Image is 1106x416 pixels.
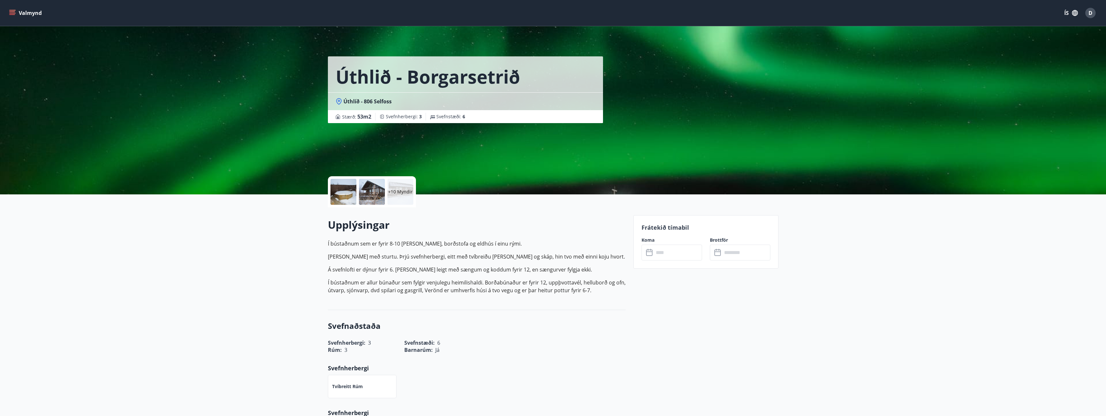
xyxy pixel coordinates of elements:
h1: Úthlið - Borgarsetrið [336,64,520,89]
span: Barnarúm : [404,346,433,353]
p: Í bústaðnum sem er fyrir 8-10 [PERSON_NAME], borðstofa og eldhús í einu rými. [328,240,626,248]
span: Úthlíð - 806 Selfoss [343,98,392,105]
span: Svefnherbergi : [386,113,422,120]
label: Koma [642,237,702,243]
span: Já [435,346,440,353]
span: Rúm : [328,346,342,353]
label: Brottför [710,237,770,243]
span: D [1089,9,1092,17]
p: Tvíbreitt rúm [332,383,363,390]
span: Stærð : [342,113,371,121]
p: Í bústaðnum er allur búnaður sem fylgir venjulegu heimilishaldi. Borðabúnaður er fyrir 12, uppþvo... [328,279,626,294]
span: 3 [419,113,422,120]
p: Á svefnlofti er dýnur fyrir 6. [PERSON_NAME] leigt með sængum og koddum fyrir 12, en sængurver fy... [328,266,626,273]
span: 3 [344,346,347,353]
p: [PERSON_NAME] með sturtu. Þrjú svefnherbergi, eitt með tvíbreiðu [PERSON_NAME] og skáp, hin tvo m... [328,253,626,260]
h3: Svefnaðstaða [328,320,626,331]
h2: Upplýsingar [328,218,626,232]
button: ÍS [1061,7,1081,19]
span: Svefnstæði : [436,113,465,120]
span: 6 [463,113,465,120]
p: +10 Myndir [388,189,413,195]
p: Frátekið tímabil [642,223,770,232]
span: 53 m2 [357,113,371,120]
button: D [1083,5,1098,21]
p: Svefnherbergi [328,364,626,372]
button: menu [8,7,44,19]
